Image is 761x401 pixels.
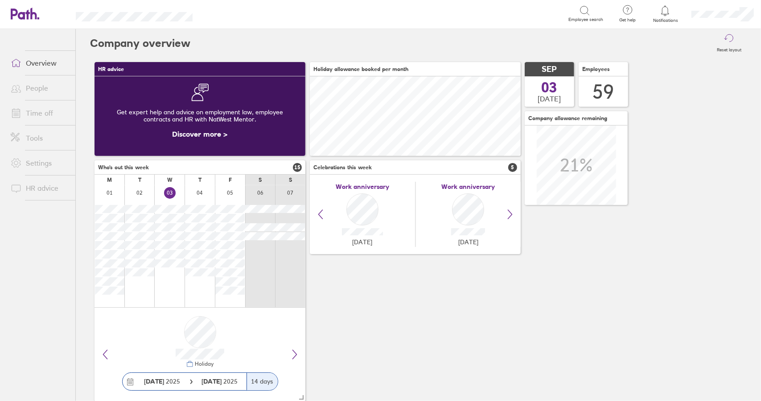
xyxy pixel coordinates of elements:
a: Notifications [651,4,680,23]
div: S [289,177,292,183]
div: Holiday [193,361,214,367]
span: Company allowance remaining [528,115,607,121]
a: Overview [4,54,75,72]
label: Reset layout [712,45,747,53]
a: Settings [4,154,75,172]
div: Search [217,9,239,17]
span: 5 [508,163,517,172]
div: 14 days [247,373,278,390]
span: 2025 [202,378,238,385]
a: People [4,79,75,97]
a: HR advice [4,179,75,197]
span: Holiday allowance booked per month [313,66,408,72]
span: Get help [613,17,642,23]
span: 15 [293,163,302,172]
strong: [DATE] [144,377,165,385]
span: Work anniversary [336,183,389,190]
div: 59 [593,80,614,103]
span: Celebrations this week [313,164,372,171]
strong: [DATE] [202,377,224,385]
span: Notifications [651,18,680,23]
button: Reset layout [712,29,747,58]
div: S [259,177,262,183]
span: Work anniversary [441,183,495,190]
span: 2025 [144,378,181,385]
a: Tools [4,129,75,147]
div: W [167,177,173,183]
div: T [138,177,141,183]
span: [DATE] [458,238,478,246]
span: Who's out this week [98,164,149,171]
span: [DATE] [538,95,561,103]
span: Employees [582,66,610,72]
a: Time off [4,104,75,122]
div: F [229,177,232,183]
div: Get expert help and advice on employment law, employee contracts and HR with NatWest Mentor. [102,101,298,130]
span: Employee search [568,17,603,22]
div: T [198,177,202,183]
a: Discover more > [173,129,228,138]
span: [DATE] [352,238,372,246]
div: M [107,177,112,183]
span: HR advice [98,66,124,72]
h2: Company overview [90,29,190,58]
span: SEP [542,65,557,74]
span: 03 [542,80,558,95]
